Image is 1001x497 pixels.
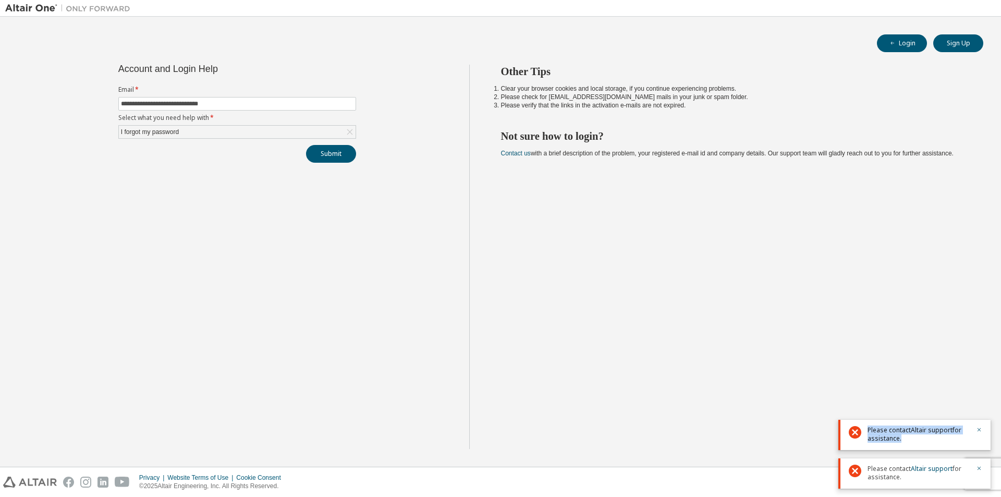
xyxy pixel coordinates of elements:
label: Select what you need help with [118,114,356,122]
label: Email [118,86,356,94]
span: with a brief description of the problem, your registered e-mail id and company details. Our suppo... [501,150,954,157]
li: Please verify that the links in the activation e-mails are not expired. [501,101,965,110]
div: Account and Login Help [118,65,309,73]
li: Please check for [EMAIL_ADDRESS][DOMAIN_NAME] mails in your junk or spam folder. [501,93,965,101]
span: Please contact for assistance. [868,426,970,443]
img: altair_logo.svg [3,477,57,488]
img: facebook.svg [63,477,74,488]
img: linkedin.svg [97,477,108,488]
p: © 2025 Altair Engineering, Inc. All Rights Reserved. [139,482,287,491]
img: instagram.svg [80,477,91,488]
h2: Other Tips [501,65,965,78]
div: I forgot my password [119,126,180,138]
li: Clear your browser cookies and local storage, if you continue experiencing problems. [501,84,965,93]
img: youtube.svg [115,477,130,488]
a: Altair support [911,426,953,434]
span: Please contact for assistance. [868,465,970,481]
div: Website Terms of Use [167,474,236,482]
a: Contact us [501,150,531,157]
div: Privacy [139,474,167,482]
button: Login [877,34,927,52]
h2: Not sure how to login? [501,129,965,143]
img: Altair One [5,3,136,14]
button: Sign Up [933,34,983,52]
div: I forgot my password [119,126,356,138]
button: Submit [306,145,356,163]
div: Cookie Consent [236,474,287,482]
a: Altair support [911,464,953,473]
